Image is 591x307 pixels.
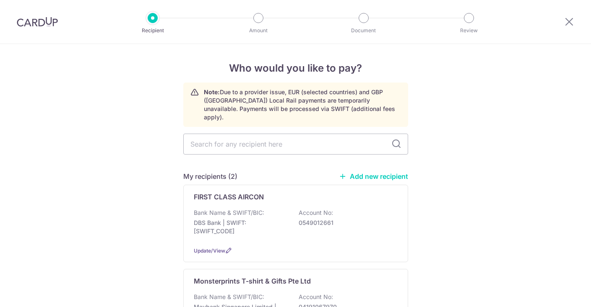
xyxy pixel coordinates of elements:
[438,26,500,35] p: Review
[299,219,393,227] p: 0549012661
[183,134,408,155] input: Search for any recipient here
[194,192,264,202] p: FIRST CLASS AIRCON
[227,26,289,35] p: Amount
[204,88,220,95] strong: Note:
[17,17,58,27] img: CardUp
[333,26,395,35] p: Document
[299,209,333,217] p: Account No:
[183,171,237,181] h5: My recipients (2)
[194,276,311,286] p: Monsterprints T-shirt & Gifts Pte Ltd
[194,293,264,301] p: Bank Name & SWIFT/BIC:
[194,219,288,235] p: DBS Bank | SWIFT: [SWIFT_CODE]
[194,209,264,217] p: Bank Name & SWIFT/BIC:
[183,61,408,76] h4: Who would you like to pay?
[299,293,333,301] p: Account No:
[339,172,408,181] a: Add new recipient
[204,88,401,121] p: Due to a provider issue, EUR (selected countries) and GBP ([GEOGRAPHIC_DATA]) Local Rail payments...
[122,26,184,35] p: Recipient
[194,248,225,254] a: Update/View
